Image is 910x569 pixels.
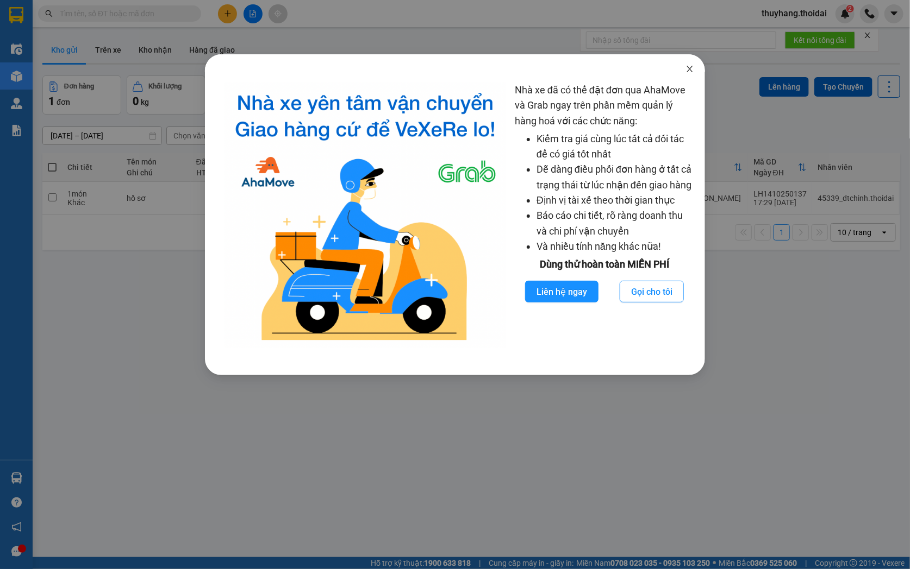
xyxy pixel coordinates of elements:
[225,83,506,348] img: logo
[525,281,599,302] button: Liên hệ ngay
[685,65,694,73] span: close
[537,285,587,299] span: Liên hệ ngay
[537,162,694,193] li: Dễ dàng điều phối đơn hàng ở tất cả trạng thái từ lúc nhận đến giao hàng
[620,281,684,302] button: Gọi cho tôi
[515,83,694,348] div: Nhà xe đã có thể đặt đơn qua AhaMove và Grab ngay trên phần mềm quản lý hàng hoá với các chức năng:
[537,208,694,239] li: Báo cáo chi tiết, rõ ràng doanh thu và chi phí vận chuyển
[631,285,672,299] span: Gọi cho tôi
[537,193,694,208] li: Định vị tài xế theo thời gian thực
[675,54,705,85] button: Close
[537,239,694,254] li: Và nhiều tính năng khác nữa!
[515,257,694,272] div: Dùng thử hoàn toàn MIỄN PHÍ
[537,131,694,162] li: Kiểm tra giá cùng lúc tất cả đối tác để có giá tốt nhất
